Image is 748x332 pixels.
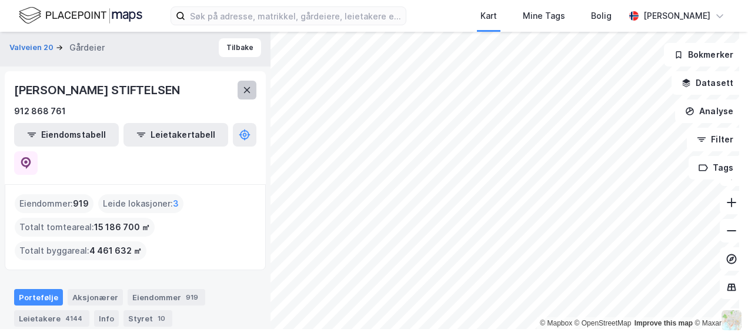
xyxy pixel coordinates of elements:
button: Valveien 20 [9,42,56,54]
div: Eiendommer [128,289,205,306]
button: Analyse [675,99,743,123]
div: Gårdeier [69,41,105,55]
input: Søk på adresse, matrikkel, gårdeiere, leietakere eller personer [185,7,406,25]
div: Leide lokasjoner : [98,194,183,213]
button: Filter [687,128,743,151]
iframe: Chat Widget [689,275,748,332]
button: Eiendomstabell [14,123,119,147]
span: 3 [173,197,179,211]
div: [PERSON_NAME] [643,9,710,23]
button: Datasett [672,71,743,95]
div: Leietakere [14,310,89,327]
div: 4144 [63,313,85,324]
button: Bokmerker [664,43,743,67]
div: Totalt tomteareal : [15,218,155,237]
div: Bolig [591,9,612,23]
div: Aksjonærer [68,289,123,306]
div: 912 868 761 [14,104,66,118]
button: Leietakertabell [123,123,228,147]
a: Mapbox [540,319,572,327]
a: Improve this map [635,319,693,327]
div: Eiendommer : [15,194,93,213]
div: Totalt byggareal : [15,241,146,260]
a: OpenStreetMap [575,319,632,327]
div: Info [94,310,119,327]
div: [PERSON_NAME] STIFTELSEN [14,81,182,99]
div: 10 [155,313,168,324]
div: Styret [123,310,172,327]
span: 15 186 700 ㎡ [94,220,150,234]
div: Portefølje [14,289,63,306]
div: Kart [480,9,497,23]
img: logo.f888ab2527a4732fd821a326f86c7f29.svg [19,5,142,26]
div: 919 [183,291,201,303]
button: Tilbake [219,38,261,57]
div: Mine Tags [523,9,565,23]
button: Tags [689,156,743,180]
span: 919 [73,197,89,211]
span: 4 461 632 ㎡ [89,244,142,258]
div: Kontrollprogram for chat [689,275,748,332]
